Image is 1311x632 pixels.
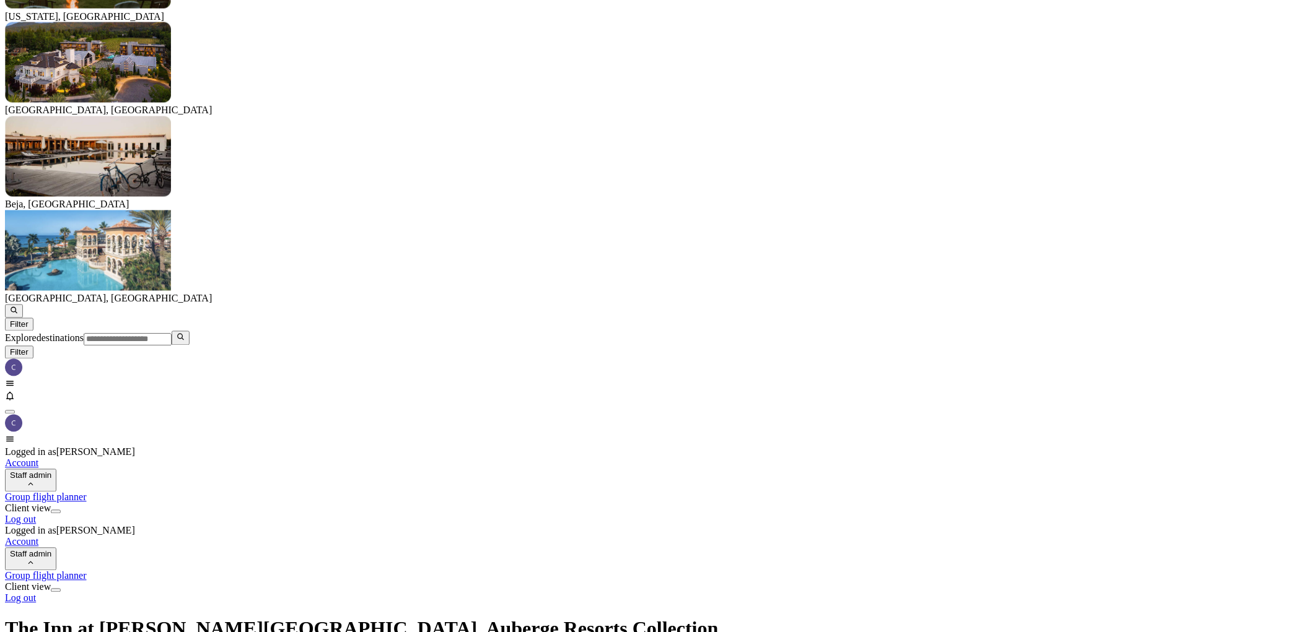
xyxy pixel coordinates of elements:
[5,318,33,331] button: Filter
[5,537,38,547] a: Account
[10,320,28,329] span: Filter
[5,199,1306,210] div: Beja, [GEOGRAPHIC_DATA]
[10,550,51,559] span: Staff admin
[5,346,33,359] button: Filter
[10,348,28,357] span: Filter
[56,447,135,457] span: [PERSON_NAME]
[5,293,1306,305] div: [GEOGRAPHIC_DATA], [GEOGRAPHIC_DATA]
[5,359,22,376] img: Catherine Mesina
[5,571,87,581] a: Group flight planner
[5,469,56,492] button: Staff admin
[5,526,1306,537] div: Logged in as
[5,116,171,197] img: Visit venues for Beja, Portugal
[5,116,1306,210] div: Visit venues for Beja, Portugal
[5,105,1306,116] div: [GEOGRAPHIC_DATA], [GEOGRAPHIC_DATA]
[5,415,22,432] img: Catherine Mesina
[5,210,1306,305] div: Visit venues for Canarias, Spain
[5,447,1306,458] div: Logged in as
[5,593,36,604] a: Log out
[5,514,36,525] a: Log out
[5,492,87,503] a: Group flight planner
[5,11,1306,22] div: [US_STATE], [GEOGRAPHIC_DATA]
[5,458,38,469] a: Account
[5,210,171,291] img: Visit venues for Canarias, Spain
[5,548,56,571] button: Staff admin
[5,503,51,514] label: Client view
[5,22,171,103] img: Visit venues for Napa Valley, USA
[56,526,135,536] span: [PERSON_NAME]
[10,471,51,480] span: Staff admin
[5,333,84,344] label: Explore destinations
[5,22,1306,116] div: Visit venues for Napa Valley, USA
[5,582,51,592] label: Client view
